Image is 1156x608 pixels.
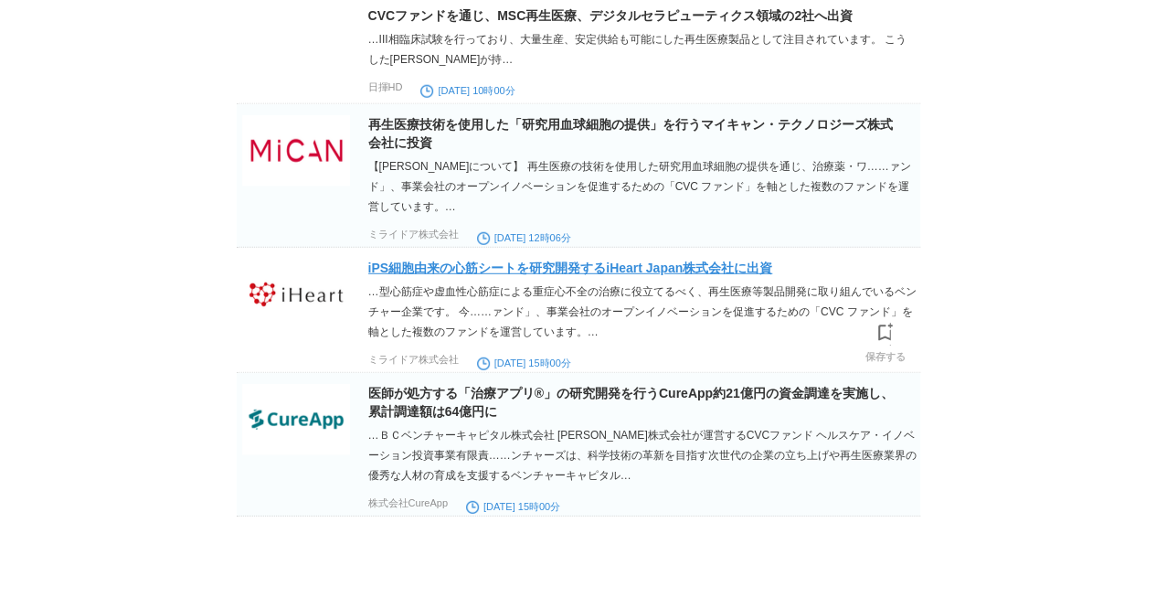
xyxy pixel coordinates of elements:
time: [DATE] 15時00分 [477,357,571,368]
a: 再生医療技術を使用した「研究用血球細胞の提供」を行うマイキャン・テクノロジーズ株式会社に投資 [368,117,893,150]
a: iPS細胞由来の心筋シートを研究開発するiHeart Japan株式会社に出資 [368,261,773,275]
div: …III相臨床試験を行っており、大量生産、安定供給も可能にした再生医療製品として注目されています。 こうした[PERSON_NAME]が持… [368,29,917,69]
time: [DATE] 12時06分 [477,232,571,243]
img: d15777-52-813608-0.png [242,384,350,455]
time: [DATE] 15時00分 [466,501,560,512]
div: …型心筋症や虚血性心筋症による重症心不全の治療に役立てるべく、再生医療等製品開発に取り組んでいるベンチャー企業です。 今……ァンド」、事業会社のオープンイノベーションを促進するための「CVC フ... [368,282,917,342]
a: 医師が処方する「治療アプリ®︎」の研究開発を行うCureApp約21億円の資金調達を実施し、累計調達額は64億円に [368,386,894,419]
p: 株式会社CureApp [368,496,448,510]
p: ミライドア株式会社 [368,228,459,241]
img: d11403-78-97663ac080cf41854fc6-0.png [242,115,350,187]
p: 日揮HD [368,80,403,94]
p: ミライドア株式会社 [368,353,459,367]
img: d11403-72-eec56747990883e371e4-0.png [242,259,350,330]
div: …ＢＣベンチャーキャピタル株式会社 [PERSON_NAME]株式会社が運営するCVCファンド ヘルスケア・イノベーション投資事業有限責……ンチャーズは、科学技術の革新を目指す次世代の企業の立ち... [368,425,917,485]
a: CVCファンドを通じ、MSC再生医療、デジタルセラピューティクス領域の2社へ出資 [368,8,853,23]
div: 【[PERSON_NAME]について】 再生医療の技術を使用した研究用血球細胞の提供を通じ、治療薬・ワ……ァンド」、事業会社のオープンイノベーションを促進するための「CVC ファンド」を軸とした... [368,156,917,217]
a: 保存する [865,317,906,363]
time: [DATE] 10時00分 [420,85,514,96]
